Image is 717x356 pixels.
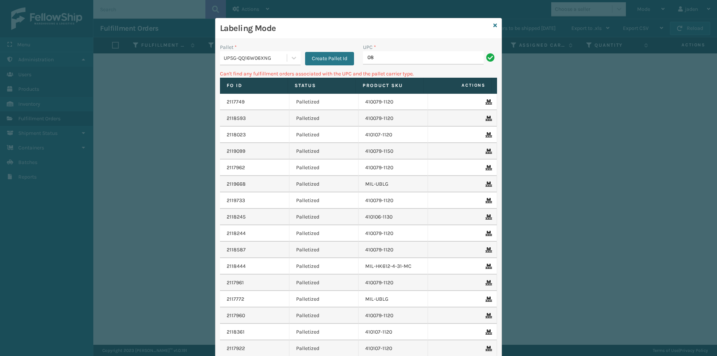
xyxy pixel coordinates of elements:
i: Remove From Pallet [485,264,490,269]
a: 2118444 [227,263,246,270]
td: Palletized [289,127,359,143]
td: 410079-1120 [358,192,428,209]
a: 2118361 [227,328,245,336]
td: 410079-1120 [358,160,428,176]
td: Palletized [289,258,359,275]
i: Remove From Pallet [485,280,490,285]
label: UPC [363,43,376,51]
i: Remove From Pallet [485,165,490,170]
td: 410106-1130 [358,209,428,225]
td: 410107-1120 [358,324,428,340]
i: Remove From Pallet [485,231,490,236]
i: Remove From Pallet [485,247,490,253]
td: 410079-1120 [358,110,428,127]
td: Palletized [289,209,359,225]
i: Remove From Pallet [485,346,490,351]
a: 2117961 [227,279,244,287]
i: Remove From Pallet [485,313,490,318]
td: 410079-1150 [358,143,428,160]
button: Create Pallet Id [305,52,354,65]
a: 2118245 [227,213,246,221]
a: 2117772 [227,295,244,303]
a: 2117962 [227,164,245,171]
a: 2119733 [227,197,245,204]
td: Palletized [289,94,359,110]
p: Can't find any fulfillment orders associated with the UPC and the pallet carrier type. [220,70,497,78]
td: Palletized [289,160,359,176]
i: Remove From Pallet [485,297,490,302]
i: Remove From Pallet [485,329,490,335]
a: 2118244 [227,230,246,237]
td: 410079-1120 [358,307,428,324]
td: Palletized [289,110,359,127]
td: MIL-HK612-4-31-MC [358,258,428,275]
label: Product SKU [363,82,417,89]
td: Palletized [289,242,359,258]
i: Remove From Pallet [485,132,490,137]
td: MIL-UBLG [358,291,428,307]
td: Palletized [289,143,359,160]
td: Palletized [289,307,359,324]
td: Palletized [289,275,359,291]
i: Remove From Pallet [485,214,490,220]
span: Actions [426,79,490,92]
div: UPSG-QQ16W06XNG [224,54,288,62]
td: Palletized [289,176,359,192]
a: 2117749 [227,98,245,106]
a: 2118593 [227,115,246,122]
label: Status [295,82,349,89]
td: Palletized [289,324,359,340]
h3: Labeling Mode [220,23,490,34]
i: Remove From Pallet [485,182,490,187]
i: Remove From Pallet [485,198,490,203]
label: Pallet [220,43,237,51]
i: Remove From Pallet [485,99,490,105]
td: 410079-1120 [358,275,428,291]
td: 410079-1120 [358,242,428,258]
a: 2118023 [227,131,246,139]
a: 2119668 [227,180,246,188]
td: Palletized [289,192,359,209]
td: Palletized [289,225,359,242]
a: 2118587 [227,246,246,254]
a: 2117960 [227,312,245,319]
td: 410107-1120 [358,127,428,143]
i: Remove From Pallet [485,149,490,154]
a: 2119099 [227,148,245,155]
label: Fo Id [227,82,281,89]
td: MIL-UBLG [358,176,428,192]
td: 410079-1120 [358,225,428,242]
i: Remove From Pallet [485,116,490,121]
td: Palletized [289,291,359,307]
a: 2117922 [227,345,245,352]
td: 410079-1120 [358,94,428,110]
